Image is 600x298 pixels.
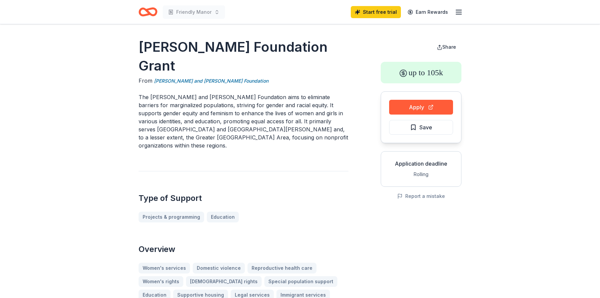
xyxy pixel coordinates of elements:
a: Start free trial [351,6,401,18]
span: Friendly Manor [176,8,212,16]
a: Home [139,4,157,20]
div: Application deadline [386,160,456,168]
a: [PERSON_NAME] and [PERSON_NAME] Foundation [154,77,268,85]
div: up to 105k [381,62,461,83]
a: Education [207,212,239,222]
a: Earn Rewards [404,6,452,18]
h2: Overview [139,244,348,255]
p: The [PERSON_NAME] and [PERSON_NAME] Foundation aims to eliminate barriers for marginalized popula... [139,93,348,150]
span: Share [442,44,456,50]
span: Save [419,123,432,132]
div: From [139,77,348,85]
h2: Type of Support [139,193,348,204]
button: Report a mistake [397,192,445,200]
button: Friendly Manor [163,5,225,19]
a: Projects & programming [139,212,204,222]
div: Rolling [386,170,456,178]
h1: [PERSON_NAME] Foundation Grant [139,38,348,75]
button: Share [432,40,461,54]
button: Save [389,120,453,135]
button: Apply [389,100,453,115]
